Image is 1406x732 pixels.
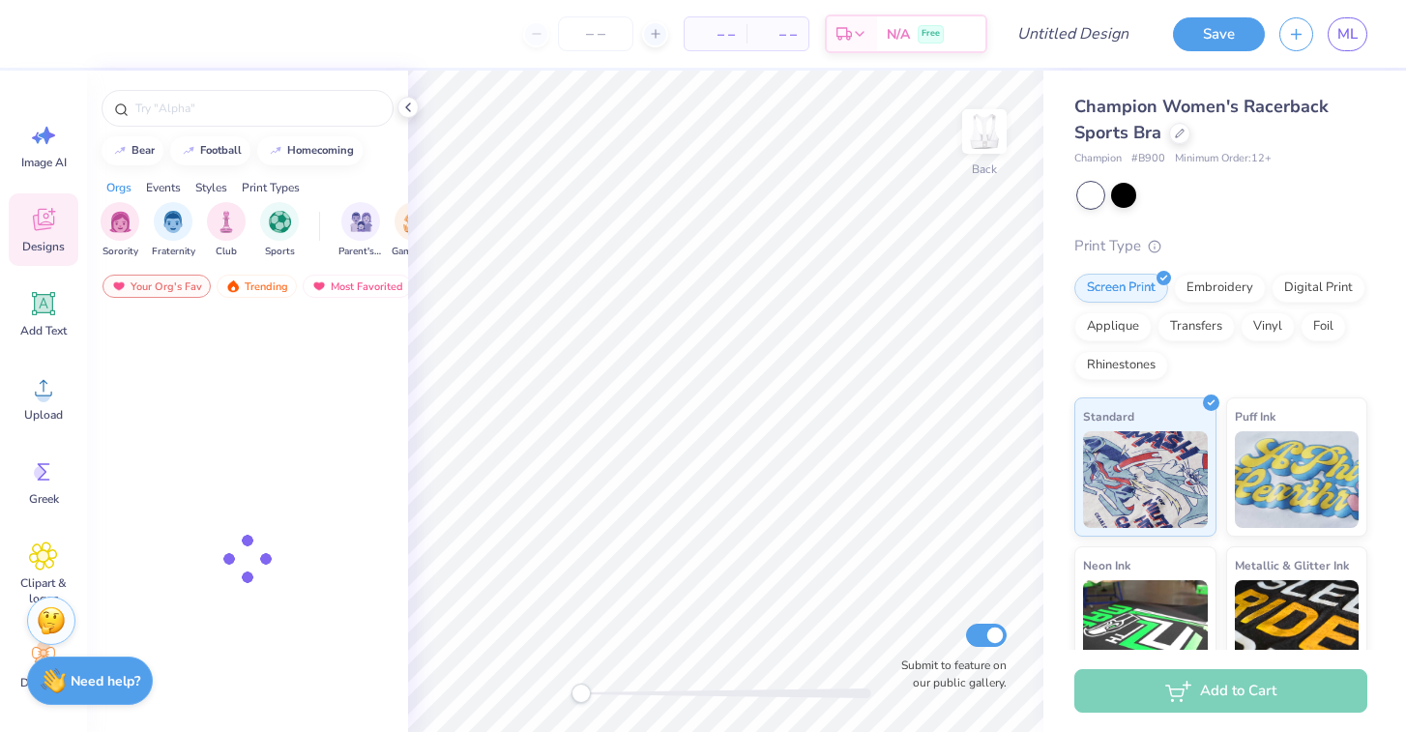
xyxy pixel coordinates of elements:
a: ML [1328,17,1367,51]
div: Applique [1074,312,1152,341]
img: most_fav.gif [311,279,327,293]
span: Champion [1074,151,1122,167]
span: Parent's Weekend [338,245,383,259]
div: football [200,145,242,156]
img: Parent's Weekend Image [350,211,372,233]
span: Champion Women's Racerback Sports Bra [1074,95,1329,144]
div: Embroidery [1174,274,1266,303]
span: Game Day [392,245,436,259]
img: Puff Ink [1235,431,1360,528]
img: most_fav.gif [111,279,127,293]
div: Print Types [242,179,300,196]
span: Standard [1083,406,1134,426]
div: Your Org's Fav [103,275,211,298]
div: Back [972,161,997,178]
button: filter button [101,202,139,259]
div: filter for Sports [260,202,299,259]
img: Standard [1083,431,1208,528]
button: homecoming [257,136,363,165]
div: Trending [217,275,297,298]
span: Metallic & Glitter Ink [1235,555,1349,575]
button: filter button [152,202,195,259]
button: filter button [207,202,246,259]
span: Greek [29,491,59,507]
img: Neon Ink [1083,580,1208,677]
span: Neon Ink [1083,555,1130,575]
span: Clipart & logos [12,575,75,606]
span: ML [1337,23,1358,45]
button: filter button [392,202,436,259]
div: Vinyl [1241,312,1295,341]
span: N/A [887,24,910,44]
span: Designs [22,239,65,254]
span: Upload [24,407,63,423]
img: trending.gif [225,279,241,293]
div: filter for Sorority [101,202,139,259]
img: trend_line.gif [112,145,128,157]
div: Print Type [1074,235,1367,257]
label: Submit to feature on our public gallery. [891,657,1007,691]
div: filter for Fraternity [152,202,195,259]
span: Puff Ink [1235,406,1275,426]
button: Save [1173,17,1265,51]
div: homecoming [287,145,354,156]
span: Image AI [21,155,67,170]
div: Rhinestones [1074,351,1168,380]
div: Screen Print [1074,274,1168,303]
img: Sports Image [269,211,291,233]
img: trend_line.gif [181,145,196,157]
img: Back [965,112,1004,151]
span: Sports [265,245,295,259]
span: # B900 [1131,151,1165,167]
span: Club [216,245,237,259]
img: Game Day Image [403,211,425,233]
strong: Need help? [71,672,140,690]
input: – – [558,16,633,51]
button: bear [102,136,163,165]
div: filter for Parent's Weekend [338,202,383,259]
div: Most Favorited [303,275,412,298]
div: Accessibility label [571,684,591,703]
img: Metallic & Glitter Ink [1235,580,1360,677]
span: Fraternity [152,245,195,259]
div: filter for Club [207,202,246,259]
input: Untitled Design [1002,15,1144,53]
button: filter button [260,202,299,259]
button: football [170,136,250,165]
div: Transfers [1157,312,1235,341]
span: Add Text [20,323,67,338]
img: Fraternity Image [162,211,184,233]
div: Foil [1301,312,1346,341]
img: trend_line.gif [268,145,283,157]
div: Digital Print [1272,274,1365,303]
img: Sorority Image [109,211,132,233]
span: Minimum Order: 12 + [1175,151,1272,167]
span: Free [922,27,940,41]
span: Sorority [103,245,138,259]
div: bear [132,145,155,156]
span: Decorate [20,675,67,690]
span: – – [696,24,735,44]
div: Orgs [106,179,132,196]
span: – – [758,24,797,44]
img: Club Image [216,211,237,233]
div: Styles [195,179,227,196]
input: Try "Alpha" [133,99,381,118]
div: Events [146,179,181,196]
div: filter for Game Day [392,202,436,259]
button: filter button [338,202,383,259]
